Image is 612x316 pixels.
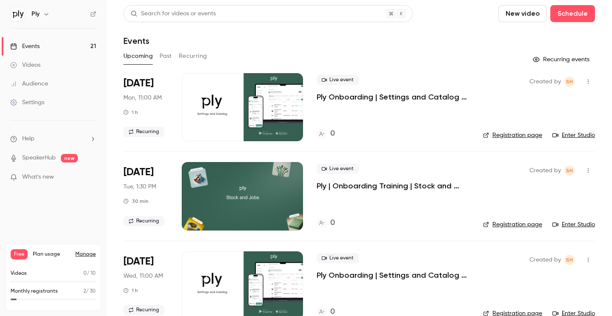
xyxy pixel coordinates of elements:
[83,271,87,276] span: 0
[123,162,168,230] div: Sep 30 Tue, 12:30 PM (America/Chicago)
[75,251,96,258] a: Manage
[566,77,573,87] span: SH
[123,77,154,90] span: [DATE]
[330,217,335,229] h4: 0
[123,73,168,141] div: Sep 29 Mon, 10:00 AM (America/Chicago)
[123,109,138,116] div: 1 h
[11,249,28,259] span: Free
[566,255,573,265] span: SH
[11,270,27,277] p: Videos
[10,61,40,69] div: Videos
[123,36,149,46] h1: Events
[552,220,595,229] a: Enter Studio
[123,216,164,226] span: Recurring
[123,272,163,280] span: Wed, 11:00 AM
[83,289,86,294] span: 2
[179,49,207,63] button: Recurring
[83,270,96,277] p: / 10
[529,53,595,66] button: Recurring events
[123,182,156,191] span: Tue, 1:30 PM
[123,255,154,268] span: [DATE]
[160,49,172,63] button: Past
[317,92,469,102] a: Ply Onboarding | Settings and Catalog Webinar
[564,165,575,176] span: Samantha Hale
[123,287,138,294] div: 1 h
[483,131,542,139] a: Registration page
[22,154,56,162] a: SpeakerHub
[483,220,542,229] a: Registration page
[22,134,34,143] span: Help
[11,7,24,21] img: Ply
[10,42,40,51] div: Events
[317,181,469,191] a: Ply | Onboarding Training | Stock and Jobs
[317,128,335,139] a: 0
[123,94,162,102] span: Mon, 11:00 AM
[33,251,70,258] span: Plan usage
[31,10,40,18] h6: Ply
[317,164,359,174] span: Live event
[131,9,216,18] div: Search for videos or events
[123,127,164,137] span: Recurring
[10,80,48,88] div: Audience
[564,255,575,265] span: Samantha Hale
[317,253,359,263] span: Live event
[86,174,96,181] iframe: Noticeable Trigger
[123,198,149,205] div: 30 min
[123,49,153,63] button: Upcoming
[566,165,573,176] span: SH
[330,128,335,139] h4: 0
[61,154,78,162] span: new
[11,288,58,295] p: Monthly registrants
[529,255,561,265] span: Created by
[529,165,561,176] span: Created by
[317,270,469,280] a: Ply Onboarding | Settings and Catalog Webinar
[498,5,547,22] button: New video
[317,217,335,229] a: 0
[123,305,164,315] span: Recurring
[552,131,595,139] a: Enter Studio
[22,173,54,182] span: What's new
[10,98,44,107] div: Settings
[564,77,575,87] span: Samantha Hale
[83,288,96,295] p: / 30
[529,77,561,87] span: Created by
[317,75,359,85] span: Live event
[123,165,154,179] span: [DATE]
[10,134,96,143] li: help-dropdown-opener
[550,5,595,22] button: Schedule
